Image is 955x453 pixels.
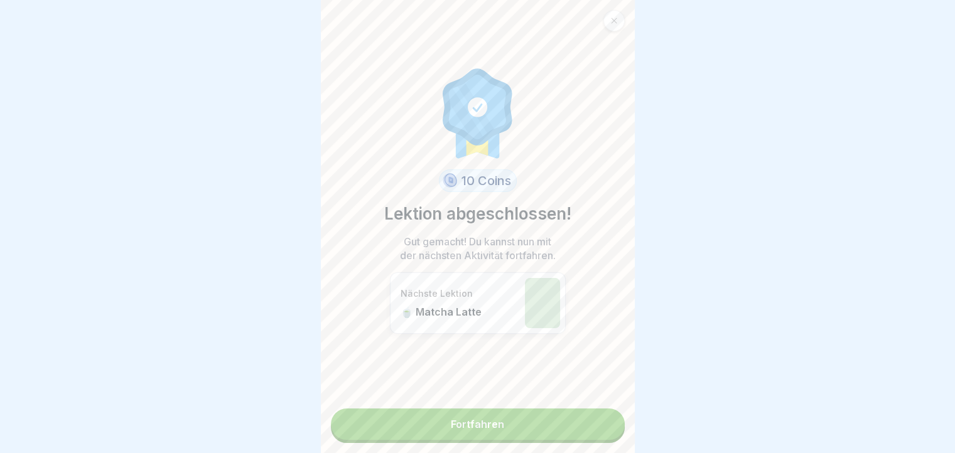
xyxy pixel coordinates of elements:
[439,169,517,192] div: 10 Coins
[396,235,559,262] p: Gut gemacht! Du kannst nun mit der nächsten Aktivität fortfahren.
[401,288,519,299] p: Nächste Lektion
[331,408,625,440] a: Fortfahren
[441,171,459,190] img: coin.svg
[401,306,519,318] p: 🍵 Matcha Latte
[436,65,520,159] img: completion.svg
[384,202,571,226] p: Lektion abgeschlossen!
